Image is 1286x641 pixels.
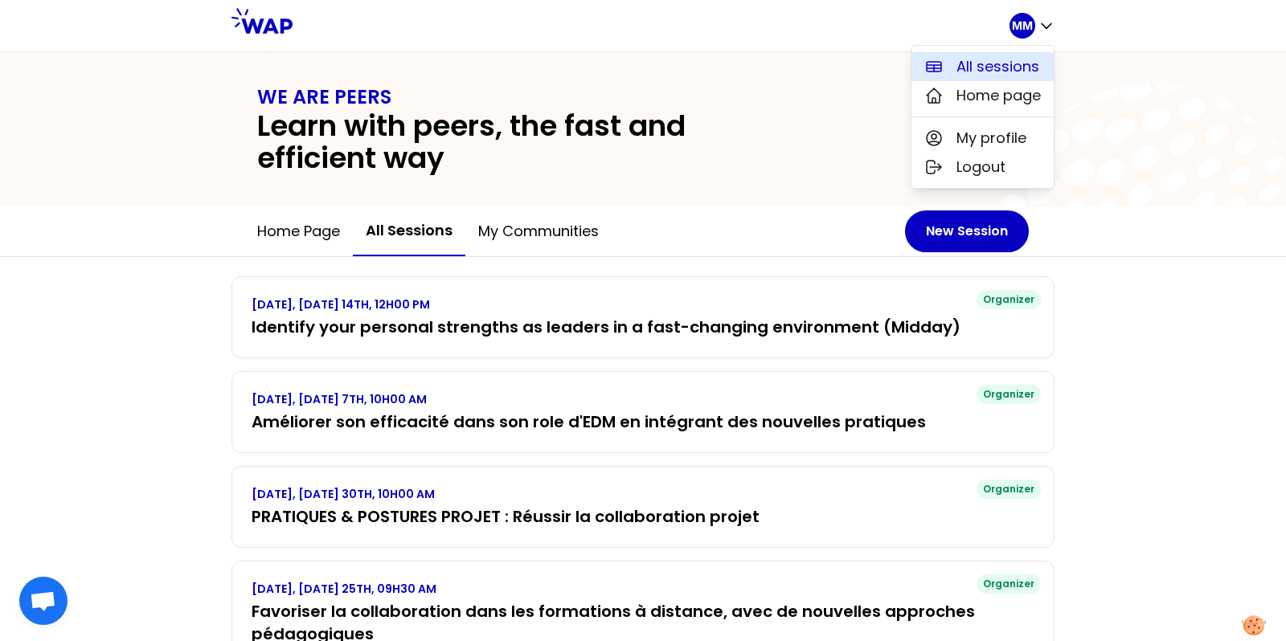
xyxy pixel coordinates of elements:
h3: Améliorer son efficacité dans son role d'EDM en intégrant des nouvelles pratiques [252,410,1034,433]
div: MM [911,45,1055,189]
span: Home page [956,84,1041,107]
p: [DATE], [DATE] 30TH, 10H00 AM [252,486,1034,502]
button: Home page [244,207,353,255]
button: MM [1010,13,1055,39]
div: Organizer [977,385,1041,404]
button: New Session [905,210,1029,252]
p: [DATE], [DATE] 7TH, 10H00 AM [252,391,1034,407]
button: All sessions [353,206,465,256]
span: Logout [956,156,1005,178]
p: MM [1012,18,1033,34]
a: [DATE], [DATE] 14TH, 12H00 PMIdentify your personal strengths as leaders in a fast-changing envir... [252,296,1034,338]
div: Organizer [977,480,1041,499]
h3: Identify your personal strengths as leaders in a fast-changing environment (Midday) [252,316,1034,338]
a: [DATE], [DATE] 30TH, 10H00 AMPRATIQUES & POSTURES PROJET : Réussir la collaboration projet [252,486,1034,528]
h2: Learn with peers, the fast and efficient way [257,110,797,174]
div: Ouvrir le chat [19,577,68,625]
p: [DATE], [DATE] 25TH, 09H30 AM [252,581,1034,597]
h1: WE ARE PEERS [257,84,1029,110]
p: [DATE], [DATE] 14TH, 12H00 PM [252,296,1034,312]
div: Organizer [977,574,1041,594]
span: My profile [956,127,1026,149]
span: All sessions [956,55,1039,78]
h3: PRATIQUES & POSTURES PROJET : Réussir la collaboration projet [252,505,1034,528]
a: [DATE], [DATE] 7TH, 10H00 AMAméliorer son efficacité dans son role d'EDM en intégrant des nouvell... [252,391,1034,433]
div: Organizer [977,290,1041,309]
button: My communities [465,207,612,255]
